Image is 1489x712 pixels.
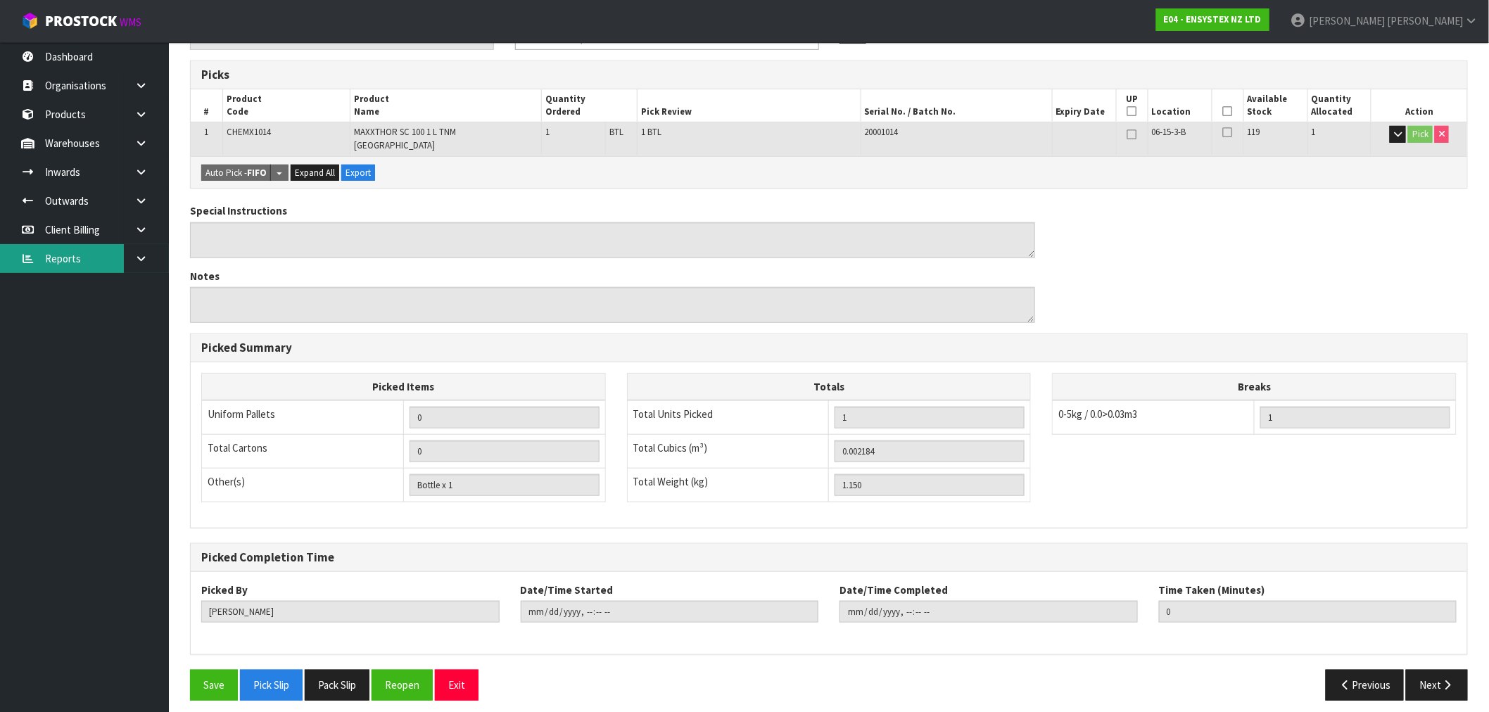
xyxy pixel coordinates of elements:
span: 119 [1248,126,1260,138]
td: Total Cubics (m³) [627,435,829,469]
strong: E04 - ENSYSTEX NZ LTD [1164,13,1262,25]
span: [PERSON_NAME] [1387,14,1463,27]
button: Exit [435,670,479,700]
button: Previous [1326,670,1405,700]
span: MAXXTHOR SC 100 1 L TNM [GEOGRAPHIC_DATA] [354,126,456,151]
button: Pack Slip [305,670,369,700]
h3: Picks [201,68,818,82]
th: Available Stock [1244,89,1308,122]
th: Expiry Date [1052,89,1116,122]
span: 06-15-3-B [1152,126,1186,138]
span: Expand All [295,167,335,179]
th: Location [1148,89,1212,122]
th: UP [1116,89,1148,122]
button: Expand All [291,165,339,182]
label: Date/Time Started [521,583,614,597]
td: Uniform Pallets [202,400,404,435]
button: Next [1406,670,1468,700]
th: # [191,89,222,122]
span: [PERSON_NAME] [1309,14,1385,27]
button: Reopen [372,670,433,700]
small: WMS [120,15,141,29]
button: Pick Slip [240,670,303,700]
button: Export [341,165,375,182]
th: Pick Review [638,89,861,122]
span: CHEMX1014 [227,126,271,138]
span: 20001014 [865,126,899,138]
h3: Picked Summary [201,341,1457,355]
td: Total Weight (kg) [627,469,829,502]
a: E04 - ENSYSTEX NZ LTD [1156,8,1269,31]
span: ProStock [45,12,117,30]
th: Picked Items [202,373,606,400]
span: 1 [545,126,550,138]
th: Quantity Allocated [1307,89,1371,122]
span: 1 [204,126,208,138]
strong: FIFO [247,167,267,179]
span: 1 BTL [641,126,661,138]
th: Product Code [222,89,350,122]
td: Total Cartons [202,435,404,469]
label: Date/Time Completed [839,583,948,597]
span: BTL [609,126,623,138]
button: Pick [1408,126,1433,143]
label: Special Instructions [190,203,287,218]
span: 0-5kg / 0.0>0.03m3 [1058,407,1137,421]
th: Product Name [350,89,542,122]
th: Quantity Ordered [542,89,638,122]
th: Action [1371,89,1467,122]
img: cube-alt.png [21,12,39,30]
button: Auto Pick -FIFO [201,165,271,182]
h3: Picked Completion Time [201,551,1457,564]
input: Time Taken [1159,601,1457,623]
td: Other(s) [202,469,404,502]
button: Save [190,670,238,700]
label: Notes [190,269,220,284]
th: Serial No. / Batch No. [861,89,1052,122]
label: Time Taken (Minutes) [1159,583,1265,597]
label: Picked By [201,583,248,597]
th: Totals [627,373,1031,400]
span: 1 [1312,126,1316,138]
input: UNIFORM P LINES [410,407,600,428]
td: Total Units Picked [627,400,829,435]
input: OUTERS TOTAL = CTN [410,440,600,462]
th: Breaks [1053,373,1457,400]
input: Picked By [201,601,500,623]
